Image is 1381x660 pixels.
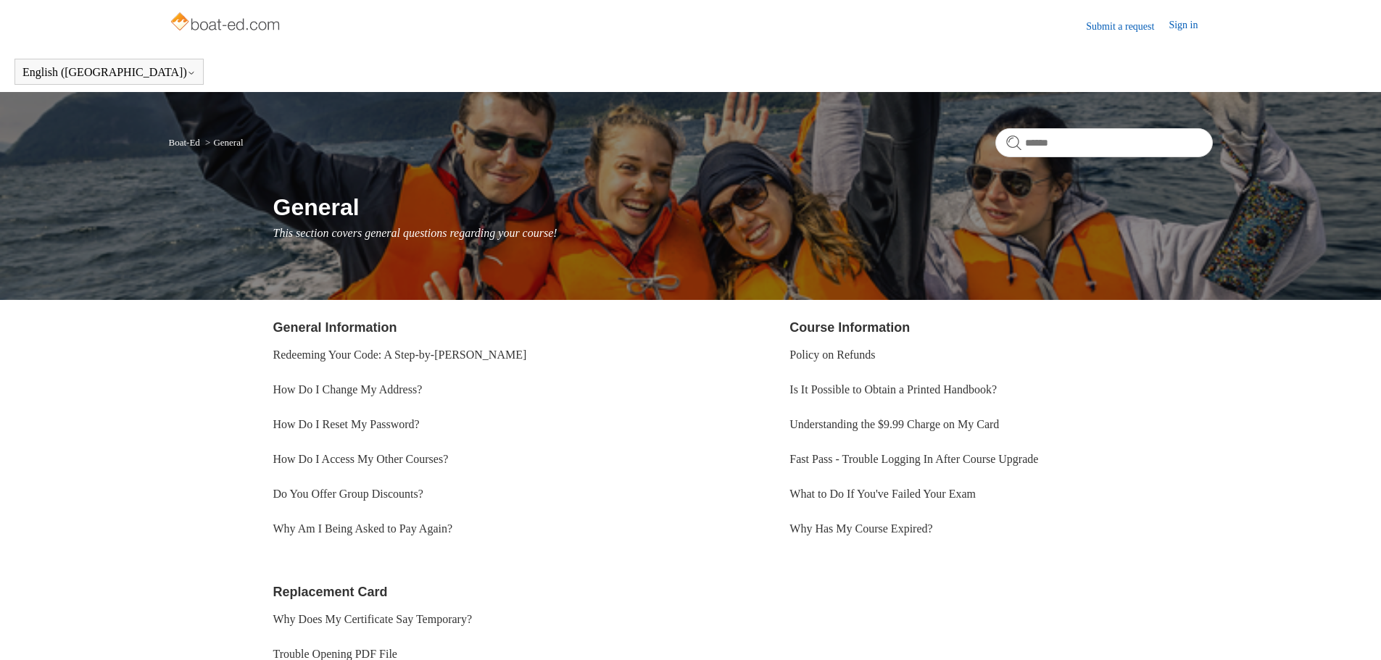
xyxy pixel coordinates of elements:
[273,320,397,335] a: General Information
[273,348,527,361] a: Redeeming Your Code: A Step-by-[PERSON_NAME]
[273,488,423,500] a: Do You Offer Group Discounts?
[995,128,1213,157] input: Search
[273,383,423,396] a: How Do I Change My Address?
[1169,17,1212,35] a: Sign in
[789,453,1038,465] a: Fast Pass - Trouble Logging In After Course Upgrade
[22,66,196,79] button: English ([GEOGRAPHIC_DATA])
[789,418,999,430] a: Understanding the $9.99 Charge on My Card
[273,585,388,599] a: Replacement Card
[169,9,284,38] img: Boat-Ed Help Center home page
[202,137,243,148] li: General
[273,522,453,535] a: Why Am I Being Asked to Pay Again?
[273,418,420,430] a: How Do I Reset My Password?
[789,348,875,361] a: Policy on Refunds
[273,225,1213,242] p: This section covers general questions regarding your course!
[789,383,997,396] a: Is It Possible to Obtain a Printed Handbook?
[169,137,203,148] li: Boat-Ed
[169,137,200,148] a: Boat-Ed
[789,488,976,500] a: What to Do If You've Failed Your Exam
[273,190,1213,225] h1: General
[273,453,449,465] a: How Do I Access My Other Courses?
[273,613,473,625] a: Why Does My Certificate Say Temporary?
[1086,19,1169,34] a: Submit a request
[789,522,932,535] a: Why Has My Course Expired?
[1332,611,1370,649] div: Live chat
[273,648,397,660] a: Trouble Opening PDF File
[789,320,910,335] a: Course Information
